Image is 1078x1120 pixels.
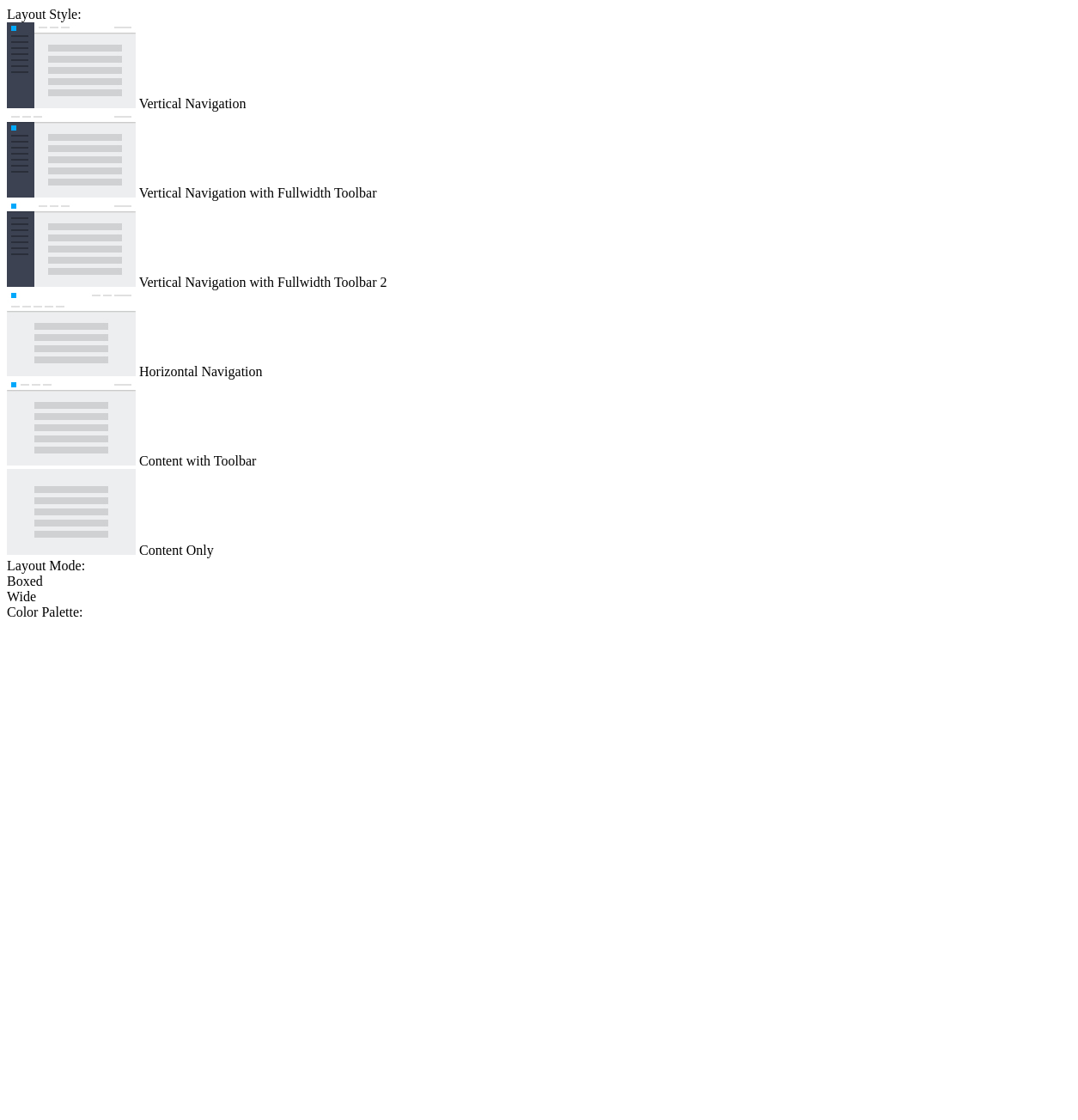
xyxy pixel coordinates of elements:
div: Color Palette: [7,605,1071,620]
md-radio-button: Content Only [7,469,1071,558]
span: Vertical Navigation with Fullwidth Toolbar [139,186,377,200]
img: vertical-nav-with-full-toolbar.jpg [7,112,136,198]
div: Layout Mode: [7,558,1071,574]
img: vertical-nav.jpg [7,22,136,108]
md-radio-button: Wide [7,589,1071,605]
img: content-only.jpg [7,469,136,555]
md-radio-button: Vertical Navigation with Fullwidth Toolbar [7,112,1071,201]
span: Horizontal Navigation [139,364,263,379]
img: vertical-nav-with-full-toolbar-2.jpg [7,201,136,287]
md-radio-button: Vertical Navigation with Fullwidth Toolbar 2 [7,201,1071,290]
md-radio-button: Boxed [7,574,1071,589]
md-radio-button: Content with Toolbar [7,380,1071,469]
span: Vertical Navigation [139,96,247,111]
md-radio-button: Vertical Navigation [7,22,1071,112]
span: Content Only [139,543,214,557]
div: Layout Style: [7,7,1071,22]
span: Vertical Navigation with Fullwidth Toolbar 2 [139,275,387,289]
img: content-with-toolbar.jpg [7,380,136,466]
md-radio-button: Horizontal Navigation [7,290,1071,380]
img: horizontal-nav.jpg [7,290,136,376]
span: Content with Toolbar [139,453,256,468]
